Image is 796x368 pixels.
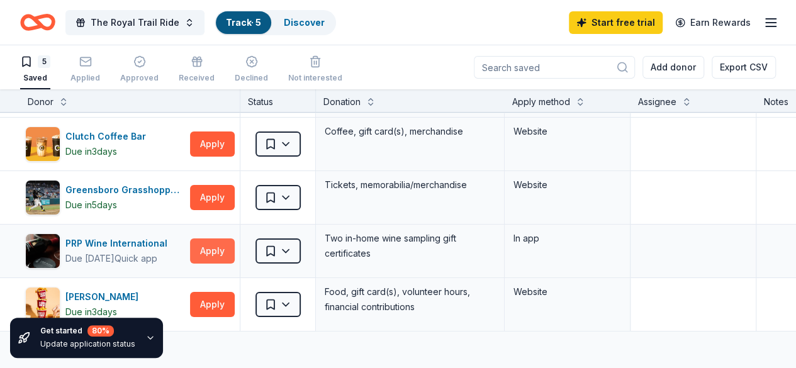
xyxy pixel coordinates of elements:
input: Search saved [474,56,635,79]
button: Apply [190,131,235,157]
div: Greensboro Grasshoppers [65,182,185,198]
button: Received [179,50,215,89]
div: Status [240,89,316,112]
div: Donation [323,94,361,109]
button: Image for Greensboro GrasshoppersGreensboro GrasshoppersDue in5days [25,180,185,215]
button: Not interested [288,50,342,89]
div: 5 [38,55,50,68]
button: Add donor [642,56,704,79]
button: Approved [120,50,159,89]
div: Due in 3 days [65,304,117,320]
div: Notes [764,94,788,109]
div: Website [513,284,621,299]
div: Clutch Coffee Bar [65,129,151,144]
div: 80 % [87,325,114,337]
div: Not interested [288,73,342,83]
div: Donor [28,94,53,109]
div: Due [DATE] [65,251,115,266]
div: Food, gift card(s), volunteer hours, financial contributions [323,283,496,316]
div: Get started [40,325,135,337]
div: Website [513,177,621,192]
div: Declined [235,73,268,83]
a: Earn Rewards [668,11,758,34]
div: Due in 5 days [65,198,117,213]
div: Apply method [512,94,570,109]
button: Apply [190,292,235,317]
a: Discover [284,17,325,28]
div: Due in 3 days [65,144,117,159]
button: Applied [70,50,100,89]
a: Track· 5 [226,17,261,28]
div: Applied [70,73,100,83]
div: Website [513,124,621,139]
button: Image for Clutch Coffee BarClutch Coffee BarDue in3days [25,126,185,162]
div: Received [179,73,215,83]
div: Two in-home wine sampling gift certificates [323,230,496,262]
div: Saved [20,73,50,83]
div: In app [513,231,621,246]
button: 5Saved [20,50,50,89]
button: Track· 5Discover [215,10,336,35]
button: Apply [190,238,235,264]
img: Image for Greensboro Grasshoppers [26,181,60,215]
img: Image for PRP Wine International [26,234,60,268]
button: Declined [235,50,268,89]
a: Start free trial [569,11,663,34]
button: The Royal Trail Ride [65,10,205,35]
button: Image for PRP Wine InternationalPRP Wine InternationalDue [DATE]Quick app [25,233,185,269]
button: Export CSV [712,56,776,79]
div: Update application status [40,339,135,349]
div: Coffee, gift card(s), merchandise [323,123,496,140]
div: [PERSON_NAME] [65,289,143,304]
button: Apply [190,185,235,210]
div: PRP Wine International [65,236,172,251]
span: The Royal Trail Ride [91,15,179,30]
a: Home [20,8,55,37]
div: Approved [120,73,159,83]
div: Assignee [638,94,676,109]
div: Tickets, memorabilia/merchandise [323,176,496,194]
button: Image for Sheetz[PERSON_NAME]Due in3days [25,287,185,322]
img: Image for Sheetz [26,287,60,321]
img: Image for Clutch Coffee Bar [26,127,60,161]
div: Quick app [115,252,157,265]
